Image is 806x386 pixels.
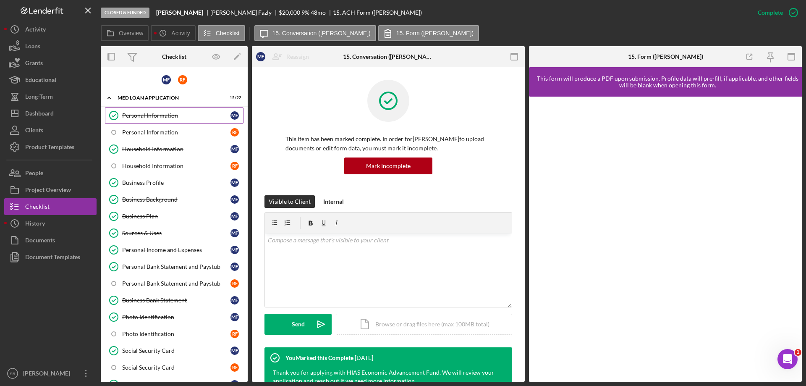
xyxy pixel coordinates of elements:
[122,112,230,119] div: Personal Information
[105,258,243,275] a: Personal Bank Statement and PaystubMF
[105,275,243,292] a: Personal Bank Statement and PaystubRF
[162,75,171,84] div: M F
[230,212,239,221] div: M F
[122,347,230,354] div: Social Security Card
[122,196,230,203] div: Business Background
[105,242,243,258] a: Personal Income and ExpensesMF
[119,30,143,37] label: Overview
[319,195,348,208] button: Internal
[323,195,344,208] div: Internal
[122,297,230,304] div: Business Bank Statement
[537,105,794,373] iframe: Lenderfit form
[795,349,801,356] span: 1
[216,30,240,37] label: Checklist
[105,174,243,191] a: Business ProfileMF
[273,368,495,385] div: Thank you for applying with HIAS Economic Advancement Fund. We will review your application and r...
[122,331,230,337] div: Photo Identification
[198,25,245,41] button: Checklist
[533,75,802,89] div: This form will produce a PDF upon submission. Profile data will pre-fill, if applicable, and othe...
[178,75,187,84] div: R F
[122,364,230,371] div: Social Security Card
[355,354,373,361] time: 2025-07-14 19:14
[171,30,190,37] label: Activity
[122,163,230,169] div: Household Information
[279,9,300,16] div: $20,000
[254,25,376,41] button: 15. Conversation ([PERSON_NAME])
[749,4,802,21] button: Complete
[210,9,279,16] div: [PERSON_NAME] Fazly
[230,246,239,254] div: M F
[105,309,243,326] a: Photo IdentificationMF
[292,314,305,335] div: Send
[628,53,703,60] div: 15. Form ([PERSON_NAME])
[122,129,230,136] div: Personal Information
[105,107,243,124] a: Personal InformationMF
[162,53,186,60] div: Checklist
[105,191,243,208] a: Business BackgroundMF
[122,247,230,253] div: Personal Income and Expenses
[272,30,371,37] label: 15. Conversation ([PERSON_NAME])
[105,342,243,359] a: Social Security CardMF
[230,279,239,288] div: R F
[4,365,97,382] button: SR[PERSON_NAME]
[311,9,326,16] div: 48 mo
[105,359,243,376] a: Social Security CardRF
[343,53,434,60] div: 15. Conversation ([PERSON_NAME])
[285,134,491,153] p: This item has been marked complete. In order for [PERSON_NAME] to upload documents or edit form d...
[105,208,243,225] a: Business PlanMF
[230,229,239,237] div: M F
[396,30,474,37] label: 15. Form ([PERSON_NAME])
[105,158,243,174] a: Household InformationRF
[230,263,239,271] div: M F
[230,145,239,153] div: M F
[758,4,783,21] div: Complete
[264,314,332,335] button: Send
[230,128,239,137] div: R F
[122,146,230,152] div: Household Information
[230,179,239,187] div: M F
[286,48,309,65] div: Reassign
[344,158,432,174] button: Mark Incomplete
[122,230,230,236] div: Sources & Uses
[105,141,243,158] a: Household InformationMF
[105,225,243,242] a: Sources & UsesMF
[230,111,239,120] div: M F
[21,365,76,384] div: [PERSON_NAME]
[122,263,230,270] div: Personal Bank Statement and Paystub
[256,52,265,61] div: M F
[101,25,149,41] button: Overview
[230,195,239,204] div: M F
[269,195,311,208] div: Visible to Client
